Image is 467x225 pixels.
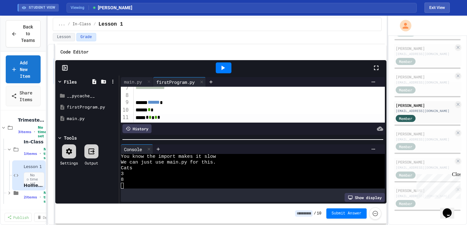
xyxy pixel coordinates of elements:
[396,108,454,113] div: [EMAIL_ADDRESS][DOMAIN_NAME]
[21,24,35,44] span: Back to Teams
[18,130,31,134] span: 3 items
[64,134,77,141] div: Tools
[121,77,153,87] div: main.py
[3,3,44,41] div: Chat with us now!Close
[424,3,450,13] button: Exit student view
[396,80,454,85] div: [EMAIL_ADDRESS][DOMAIN_NAME]
[121,165,132,171] span: Cats
[67,104,117,110] div: firstProgram.py
[6,86,41,106] a: Share Items
[121,78,145,85] div: main.py
[314,211,316,216] span: /
[18,117,44,123] span: Trimester 1 (Online HP1)
[24,164,44,170] span: Lesson 1
[121,99,129,106] div: 9
[121,154,216,160] span: You know the import makes it slow
[121,160,216,165] span: We can just use main.py for this.
[317,211,321,216] span: 10
[396,188,454,193] div: [PERSON_NAME]
[396,45,454,51] div: [PERSON_NAME]
[60,48,89,56] h6: Code Editor
[369,207,381,220] button: Force resubmission of student's answer (Admin only)
[122,124,152,133] div: History
[121,84,129,92] div: 7
[396,102,454,108] div: [PERSON_NAME]
[4,213,32,222] a: Publish
[34,129,35,134] span: •
[43,191,52,204] span: No time set
[24,195,37,199] span: 2 items
[331,211,362,216] span: Submit Answer
[399,59,412,64] span: Member
[6,55,41,83] a: Add New Item
[396,74,454,80] div: [PERSON_NAME]
[24,139,44,145] span: In-Class
[38,125,47,138] span: No time set
[399,87,412,93] span: Member
[121,107,129,114] div: 10
[326,208,367,219] button: Submit Answer
[121,92,129,99] div: 8
[345,193,385,202] div: Show display
[64,78,77,85] div: Files
[399,116,412,121] span: Member
[24,182,44,188] span: Homework
[68,22,70,27] span: /
[396,194,454,198] div: [EMAIL_ADDRESS][DOMAIN_NAME]
[76,33,96,41] button: Grade
[396,159,454,165] div: [PERSON_NAME]
[121,146,145,153] div: Console
[73,22,91,27] span: In-Class
[60,160,78,166] div: Settings
[121,144,153,154] div: Console
[399,172,412,178] span: Member
[92,4,132,11] span: [PERSON_NAME]
[121,177,124,183] span: 8
[393,18,413,33] div: My Account
[40,195,41,200] span: •
[414,172,461,199] iframe: chat widget
[121,171,124,177] span: 3
[67,116,117,122] div: main.py
[396,137,454,142] div: [EMAIL_ADDRESS][DOMAIN_NAME]
[6,20,41,47] button: Back to Teams
[85,160,98,166] div: Output
[98,20,123,28] span: Lesson 1
[153,77,206,87] div: firstProgram.py
[24,172,44,187] span: No time set
[440,199,461,219] iframe: chat widget
[58,22,65,27] span: ...
[29,5,56,11] span: STUDENT VIEW
[67,93,117,99] div: __pycache__
[399,201,412,206] span: Member
[94,22,96,27] span: /
[34,213,59,222] a: Delete
[71,5,89,11] span: Viewing
[24,152,37,156] span: 1 items
[396,131,454,137] div: [PERSON_NAME]
[396,52,454,56] div: [EMAIL_ADDRESS][DOMAIN_NAME]
[40,151,41,156] span: •
[399,144,412,149] span: Member
[43,147,52,160] span: No time set
[121,114,129,121] div: 11
[396,165,454,170] div: [EMAIL_ADDRESS][DOMAIN_NAME]
[53,33,75,41] button: Lesson
[153,79,198,85] div: firstProgram.py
